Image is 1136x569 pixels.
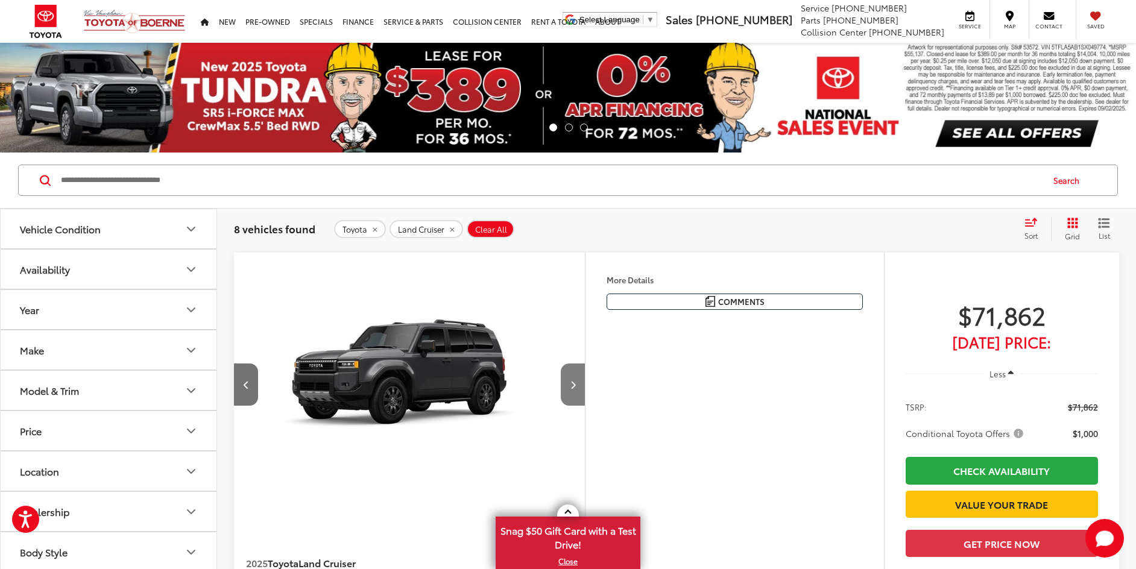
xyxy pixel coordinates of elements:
span: Toyota [342,225,367,234]
span: List [1098,231,1110,241]
span: Grid [1065,231,1080,242]
img: Vic Vaughan Toyota of Boerne [83,9,186,34]
span: Comments [718,296,765,307]
span: Clear All [475,225,507,234]
div: Make [184,343,198,357]
img: 2025 Toyota Land Cruiser FT4WD [233,253,586,517]
button: Toggle Chat Window [1085,519,1124,558]
span: [DATE] Price: [906,336,1098,348]
button: Get Price Now [906,530,1098,557]
span: $1,000 [1073,427,1098,439]
a: Check Availability [906,457,1098,484]
div: Availability [20,263,70,275]
button: remove Toyota [334,221,386,239]
div: Price [184,424,198,438]
div: Model & Trim [184,383,198,398]
span: Contact [1035,22,1062,30]
button: remove Land%20Cruiser [390,221,463,239]
div: Body Style [184,545,198,559]
button: Model & TrimModel & Trim [1,371,218,410]
button: MakeMake [1,330,218,369]
span: [PHONE_NUMBER] [869,26,944,38]
button: DealershipDealership [1,492,218,531]
div: Dealership [184,505,198,519]
button: Search [1042,165,1097,195]
a: 2025 Toyota Land Cruiser FT4WD2025 Toyota Land Cruiser FT4WD2025 Toyota Land Cruiser FT4WD2025 To... [233,253,586,516]
h4: More Details [607,275,863,284]
button: Grid View [1051,217,1089,241]
button: PricePrice [1,411,218,450]
span: Sales [666,11,693,27]
div: Year [184,303,198,317]
span: Sort [1024,230,1038,240]
span: Less [989,368,1006,379]
span: [PHONE_NUMBER] [823,14,898,26]
span: Map [996,22,1023,30]
div: 2025 Toyota Land Cruiser Land Cruiser 1 [233,253,586,516]
span: Snag $50 Gift Card with a Test Drive! [497,518,639,555]
div: Price [20,425,42,436]
span: Saved [1082,22,1109,30]
span: [PHONE_NUMBER] [831,2,907,14]
button: Conditional Toyota Offers [906,427,1027,439]
div: Model & Trim [20,385,79,396]
button: Vehicle ConditionVehicle Condition [1,209,218,248]
span: Collision Center [801,26,866,38]
div: Year [20,304,39,315]
input: Search by Make, Model, or Keyword [60,166,1042,195]
span: $71,862 [906,300,1098,330]
button: Select sort value [1018,217,1051,241]
button: AvailabilityAvailability [1,250,218,289]
span: 8 vehicles found [234,221,315,236]
span: Select Language [579,15,640,24]
button: LocationLocation [1,451,218,491]
button: Clear All [467,221,514,239]
div: Availability [184,262,198,277]
span: Land Cruiser [398,225,444,234]
span: [PHONE_NUMBER] [696,11,792,27]
div: Location [20,465,59,477]
a: Value Your Trade [906,491,1098,518]
button: Previous image [234,363,258,406]
button: Comments [607,294,863,310]
span: ​ [643,15,643,24]
div: Location [184,464,198,479]
button: YearYear [1,290,218,329]
span: TSRP: [906,401,927,413]
span: Service [801,2,829,14]
span: Service [956,22,983,30]
div: Make [20,344,44,356]
img: Comments [705,296,715,306]
div: Body Style [20,546,68,558]
span: Conditional Toyota Offers [906,427,1026,439]
span: ▼ [646,15,654,24]
div: Vehicle Condition [20,223,101,234]
div: Vehicle Condition [184,222,198,236]
div: Dealership [20,506,69,517]
span: $71,862 [1068,401,1098,413]
button: Next image [561,363,585,406]
button: List View [1089,217,1119,241]
svg: Start Chat [1085,519,1124,558]
span: Parts [801,14,821,26]
button: Less [984,363,1020,385]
